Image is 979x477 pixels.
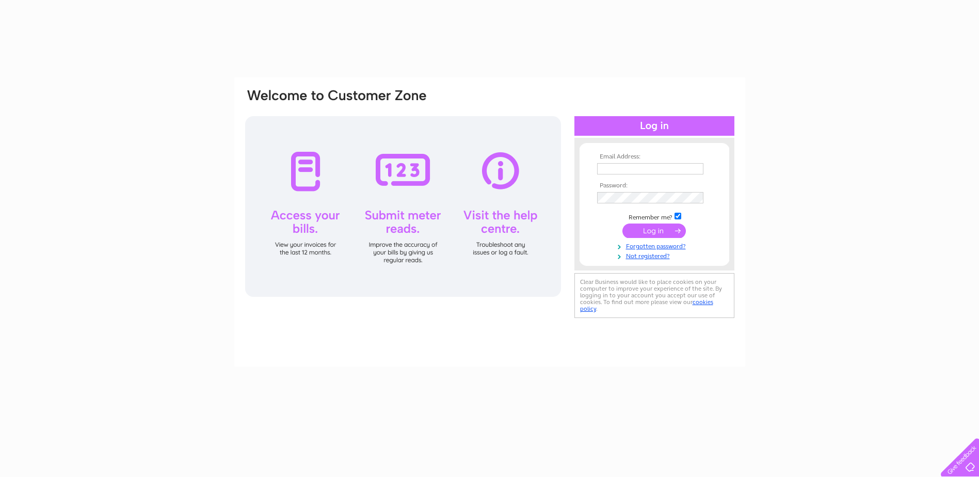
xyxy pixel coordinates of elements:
[580,298,713,312] a: cookies policy
[622,224,686,238] input: Submit
[597,241,714,250] a: Forgotten password?
[595,211,714,221] td: Remember me?
[595,153,714,161] th: Email Address:
[574,273,734,318] div: Clear Business would like to place cookies on your computer to improve your experience of the sit...
[597,250,714,260] a: Not registered?
[595,182,714,189] th: Password:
